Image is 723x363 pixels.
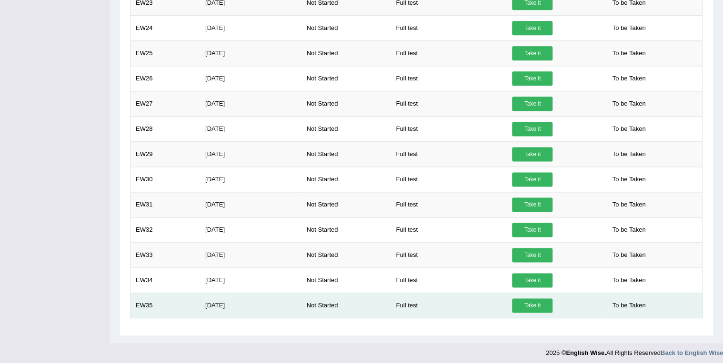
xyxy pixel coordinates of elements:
[391,293,507,318] td: Full test
[607,298,650,313] span: To be Taken
[301,267,391,293] td: Not Started
[131,40,200,66] td: EW25
[131,167,200,192] td: EW30
[131,242,200,267] td: EW33
[200,116,301,141] td: [DATE]
[391,15,507,40] td: Full test
[301,293,391,318] td: Not Started
[512,197,552,212] a: Take it
[301,242,391,267] td: Not Started
[301,167,391,192] td: Not Started
[607,97,650,111] span: To be Taken
[566,349,606,356] strong: English Wise.
[512,46,552,60] a: Take it
[391,167,507,192] td: Full test
[512,147,552,161] a: Take it
[512,122,552,136] a: Take it
[607,273,650,287] span: To be Taken
[200,192,301,217] td: [DATE]
[607,172,650,186] span: To be Taken
[512,273,552,287] a: Take it
[200,293,301,318] td: [DATE]
[391,192,507,217] td: Full test
[391,91,507,116] td: Full test
[131,66,200,91] td: EW26
[200,217,301,242] td: [DATE]
[512,21,552,35] a: Take it
[301,192,391,217] td: Not Started
[200,40,301,66] td: [DATE]
[131,192,200,217] td: EW31
[607,71,650,86] span: To be Taken
[131,91,200,116] td: EW27
[301,141,391,167] td: Not Started
[391,116,507,141] td: Full test
[301,91,391,116] td: Not Started
[200,267,301,293] td: [DATE]
[607,46,650,60] span: To be Taken
[512,71,552,86] a: Take it
[131,141,200,167] td: EW29
[512,223,552,237] a: Take it
[131,217,200,242] td: EW32
[301,66,391,91] td: Not Started
[391,217,507,242] td: Full test
[391,66,507,91] td: Full test
[391,242,507,267] td: Full test
[391,267,507,293] td: Full test
[607,147,650,161] span: To be Taken
[301,40,391,66] td: Not Started
[512,97,552,111] a: Take it
[200,91,301,116] td: [DATE]
[131,293,200,318] td: EW35
[607,122,650,136] span: To be Taken
[301,15,391,40] td: Not Started
[200,15,301,40] td: [DATE]
[607,21,650,35] span: To be Taken
[512,172,552,186] a: Take it
[607,248,650,262] span: To be Taken
[512,248,552,262] a: Take it
[512,298,552,313] a: Take it
[546,343,723,357] div: 2025 © All Rights Reserved
[391,141,507,167] td: Full test
[200,141,301,167] td: [DATE]
[131,116,200,141] td: EW28
[301,116,391,141] td: Not Started
[661,349,723,356] a: Back to English Wise
[391,40,507,66] td: Full test
[131,15,200,40] td: EW24
[301,217,391,242] td: Not Started
[200,167,301,192] td: [DATE]
[200,66,301,91] td: [DATE]
[607,197,650,212] span: To be Taken
[200,242,301,267] td: [DATE]
[607,223,650,237] span: To be Taken
[131,267,200,293] td: EW34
